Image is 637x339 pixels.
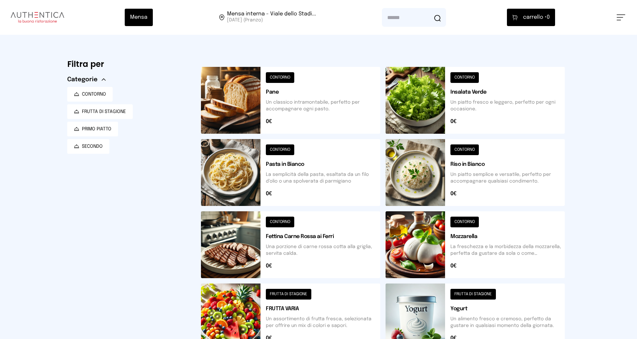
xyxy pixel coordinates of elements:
[82,91,106,98] span: CONTORNO
[82,143,103,150] span: SECONDO
[67,122,118,136] button: PRIMO PIATTO
[67,104,133,119] button: FRUTTA DI STAGIONE
[82,126,111,132] span: PRIMO PIATTO
[67,87,113,102] button: CONTORNO
[507,9,555,26] button: carrello •0
[67,139,109,154] button: SECONDO
[125,9,153,26] button: Mensa
[67,59,190,70] h6: Filtra per
[227,17,316,23] span: [DATE] (Pranzo)
[523,13,547,21] span: carrello •
[523,13,550,21] span: 0
[82,108,126,115] span: FRUTTA DI STAGIONE
[67,75,98,84] span: Categorie
[11,12,64,23] img: logo.8f33a47.png
[227,11,316,23] span: Viale dello Stadio, 77, 05100 Terni TR, Italia
[67,75,106,84] button: Categorie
